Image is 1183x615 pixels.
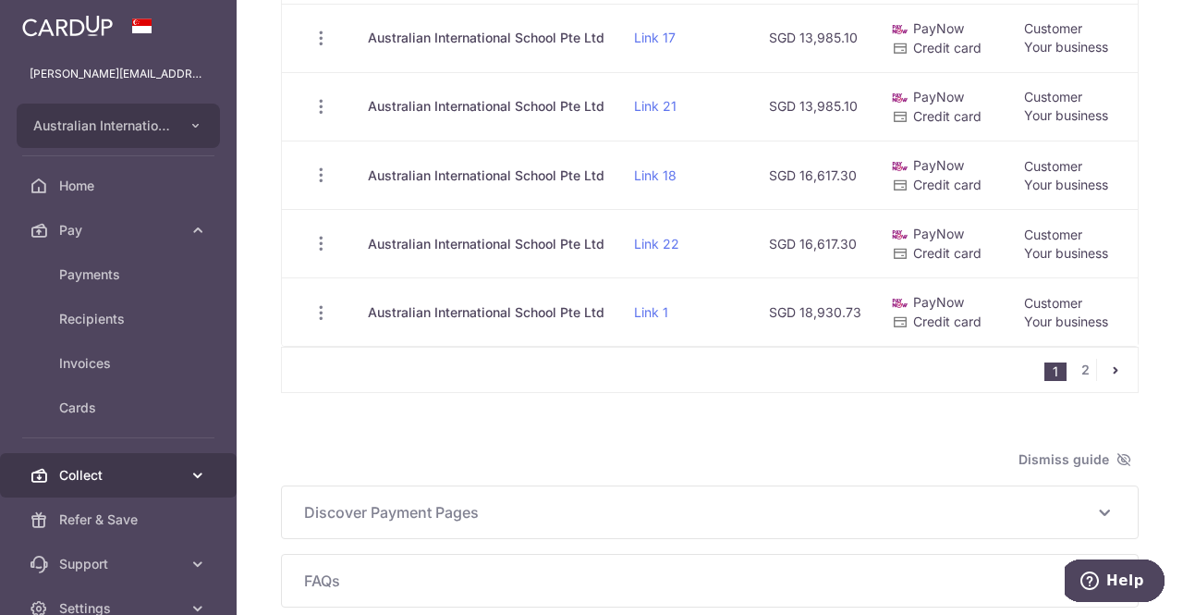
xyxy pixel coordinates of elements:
[1024,245,1108,261] span: Your business
[913,20,964,36] span: PayNow
[59,265,181,284] span: Payments
[304,501,1093,523] span: Discover Payment Pages
[17,104,220,148] button: Australian International School Pte Ltd
[634,30,676,45] a: Link 17
[22,15,113,37] img: CardUp
[1024,314,1108,329] span: Your business
[59,466,181,485] span: Collect
[913,226,964,241] span: PayNow
[42,13,79,30] span: Help
[913,108,982,124] span: Credit card
[1024,177,1108,192] span: Your business
[754,141,876,209] td: SGD 16,617.30
[891,157,909,176] img: paynow-md-4fe65508ce96feda548756c5ee0e473c78d4820b8ea51387c6e4ad89e58a5e61.png
[304,570,1116,592] p: FAQs
[634,167,677,183] a: Link 18
[1024,20,1082,36] span: Customer
[891,20,909,39] img: paynow-md-4fe65508ce96feda548756c5ee0e473c78d4820b8ea51387c6e4ad89e58a5e61.png
[1024,158,1082,174] span: Customer
[913,314,982,329] span: Credit card
[754,72,876,141] td: SGD 13,985.10
[634,236,679,252] a: Link 22
[1044,363,1067,381] li: 1
[59,354,181,373] span: Invoices
[353,4,619,72] td: Australian International School Pte Ltd
[1024,295,1082,311] span: Customer
[304,501,1116,523] p: Discover Payment Pages
[754,4,876,72] td: SGD 13,985.10
[1024,89,1082,105] span: Customer
[891,294,909,313] img: paynow-md-4fe65508ce96feda548756c5ee0e473c78d4820b8ea51387c6e4ad89e58a5e61.png
[1024,107,1108,123] span: Your business
[353,277,619,346] td: Australian International School Pte Ltd
[1074,359,1096,381] a: 2
[913,177,982,192] span: Credit card
[304,570,1093,592] span: FAQs
[913,294,964,310] span: PayNow
[754,209,876,277] td: SGD 16,617.30
[353,72,619,141] td: Australian International School Pte Ltd
[913,89,964,105] span: PayNow
[353,141,619,209] td: Australian International School Pte Ltd
[1024,227,1082,242] span: Customer
[634,304,668,320] a: Link 1
[59,221,181,240] span: Pay
[59,510,181,529] span: Refer & Save
[913,40,982,55] span: Credit card
[1044,348,1138,392] nav: pager
[59,177,181,195] span: Home
[1018,449,1131,471] span: Dismiss guide
[59,310,181,328] span: Recipients
[913,157,964,173] span: PayNow
[33,117,170,135] span: Australian International School Pte Ltd
[891,89,909,107] img: paynow-md-4fe65508ce96feda548756c5ee0e473c78d4820b8ea51387c6e4ad89e58a5e61.png
[30,65,207,83] p: [PERSON_NAME][EMAIL_ADDRESS][DOMAIN_NAME]
[754,277,876,346] td: SGD 18,930.73
[913,245,982,261] span: Credit card
[59,555,181,573] span: Support
[1024,39,1108,55] span: Your business
[1065,560,1165,606] iframe: Opens a widget where you can find more information
[634,98,677,114] a: Link 21
[353,209,619,277] td: Australian International School Pte Ltd
[891,226,909,244] img: paynow-md-4fe65508ce96feda548756c5ee0e473c78d4820b8ea51387c6e4ad89e58a5e61.png
[59,399,181,417] span: Cards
